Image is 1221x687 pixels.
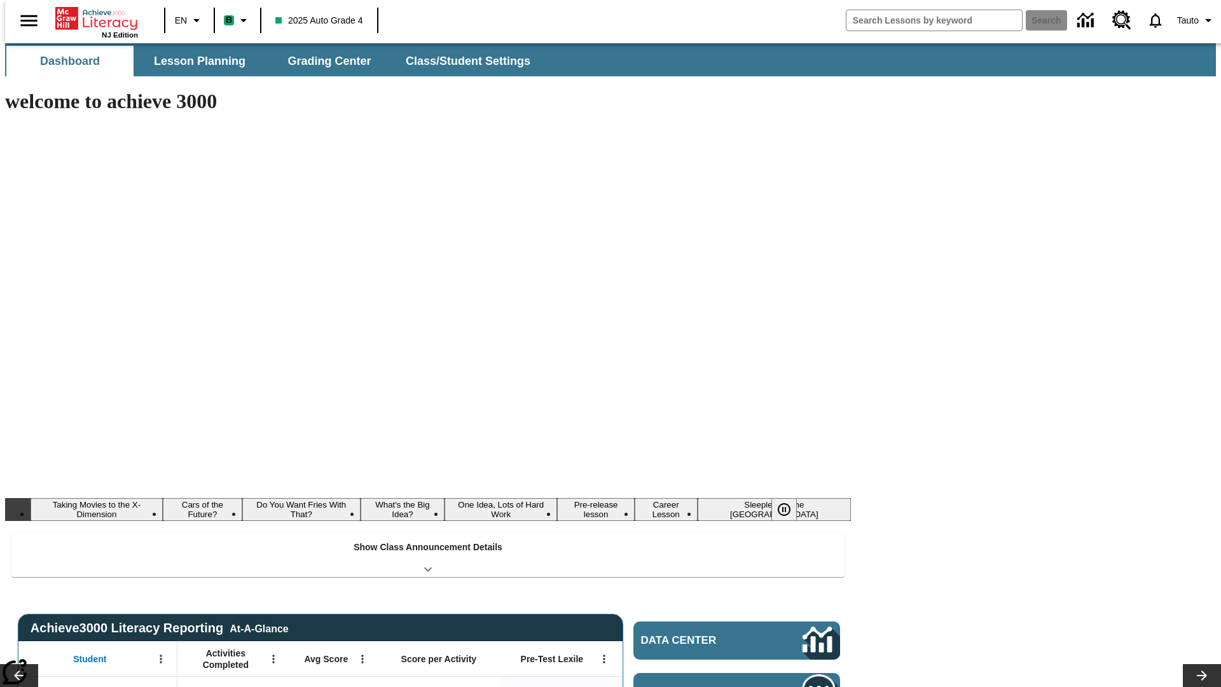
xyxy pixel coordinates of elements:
span: Achieve3000 Literacy Reporting [31,621,289,635]
button: Grading Center [266,46,393,76]
button: Profile/Settings [1172,9,1221,32]
button: Boost Class color is mint green. Change class color [219,9,256,32]
button: Lesson carousel, Next [1183,664,1221,687]
button: Slide 1 Taking Movies to the X-Dimension [31,498,163,521]
span: Student [73,653,106,665]
button: Open Menu [151,649,170,669]
span: NJ Edition [102,31,138,39]
div: SubNavbar [5,43,1216,76]
input: search field [846,10,1022,31]
p: Show Class Announcement Details [354,541,502,554]
button: Slide 6 Pre-release lesson [557,498,634,521]
a: Data Center [633,621,840,660]
span: Pre-Test Lexile [521,653,584,665]
span: Score per Activity [401,653,477,665]
a: Data Center [1070,3,1105,38]
span: Data Center [641,634,760,647]
span: B [226,12,232,28]
button: Slide 8 Sleepless in the Animal Kingdom [698,498,851,521]
h1: welcome to achieve 3000 [5,90,851,113]
button: Class/Student Settings [396,46,541,76]
span: Avg Score [304,653,348,665]
button: Open Menu [595,649,614,669]
div: Show Class Announcement Details [11,533,845,577]
a: Home [55,6,138,31]
div: Home [55,4,138,39]
div: At-A-Glance [230,621,288,635]
div: Pause [771,498,810,521]
button: Slide 2 Cars of the Future? [163,498,242,521]
a: Notifications [1139,4,1172,37]
button: Slide 3 Do You Want Fries With That? [242,498,361,521]
button: Dashboard [6,46,134,76]
a: Resource Center, Will open in new tab [1105,3,1139,38]
button: Open Menu [353,649,372,669]
div: SubNavbar [5,46,542,76]
button: Slide 5 One Idea, Lots of Hard Work [445,498,557,521]
button: Open Menu [264,649,283,669]
button: Open side menu [10,2,48,39]
button: Pause [771,498,797,521]
span: EN [175,14,187,27]
span: Tauto [1177,14,1199,27]
button: Slide 7 Career Lesson [635,498,698,521]
span: Activities Completed [184,648,268,670]
span: 2025 Auto Grade 4 [275,14,363,27]
button: Language: EN, Select a language [169,9,210,32]
button: Lesson Planning [136,46,263,76]
button: Slide 4 What's the Big Idea? [361,498,445,521]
